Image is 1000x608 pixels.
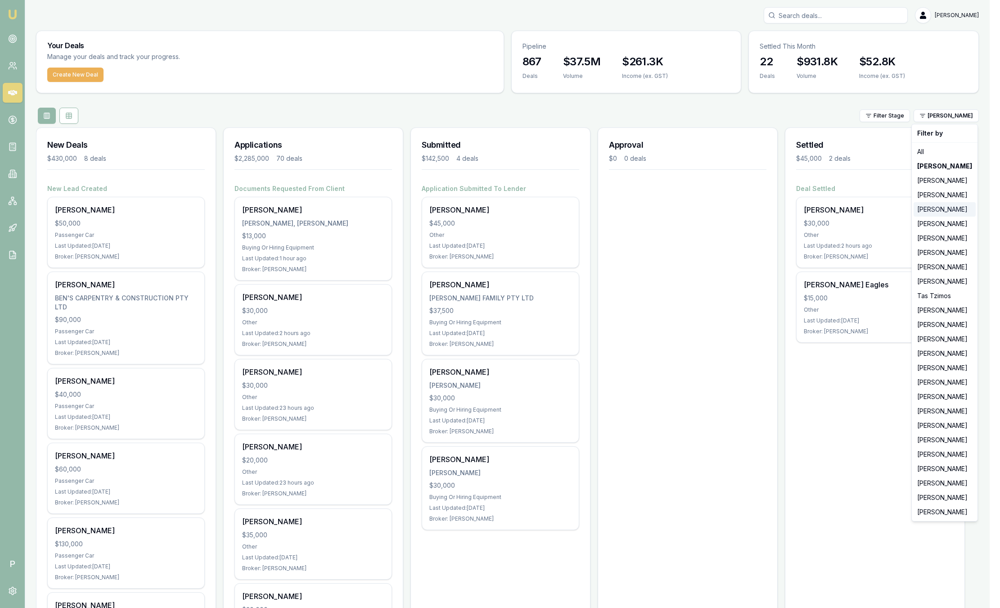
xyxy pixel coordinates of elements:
[914,260,976,274] div: [PERSON_NAME]
[914,346,976,361] div: [PERSON_NAME]
[914,390,976,404] div: [PERSON_NAME]
[914,490,976,505] div: [PERSON_NAME]
[914,173,976,188] div: [PERSON_NAME]
[914,462,976,476] div: [PERSON_NAME]
[914,126,976,141] div: Filter by
[914,217,976,231] div: [PERSON_NAME]
[914,303,976,318] div: [PERSON_NAME]
[914,447,976,462] div: [PERSON_NAME]
[914,375,976,390] div: [PERSON_NAME]
[914,274,976,289] div: [PERSON_NAME]
[914,245,976,260] div: [PERSON_NAME]
[914,318,976,332] div: [PERSON_NAME]
[914,361,976,375] div: [PERSON_NAME]
[917,162,972,171] strong: [PERSON_NAME]
[914,289,976,303] div: Tas Tzimos
[914,418,976,433] div: [PERSON_NAME]
[914,145,976,159] div: All
[914,404,976,418] div: [PERSON_NAME]
[914,505,976,519] div: [PERSON_NAME]
[914,476,976,490] div: [PERSON_NAME]
[914,188,976,202] div: [PERSON_NAME]
[914,433,976,447] div: [PERSON_NAME]
[914,202,976,217] div: [PERSON_NAME]
[914,332,976,346] div: [PERSON_NAME]
[914,231,976,245] div: [PERSON_NAME]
